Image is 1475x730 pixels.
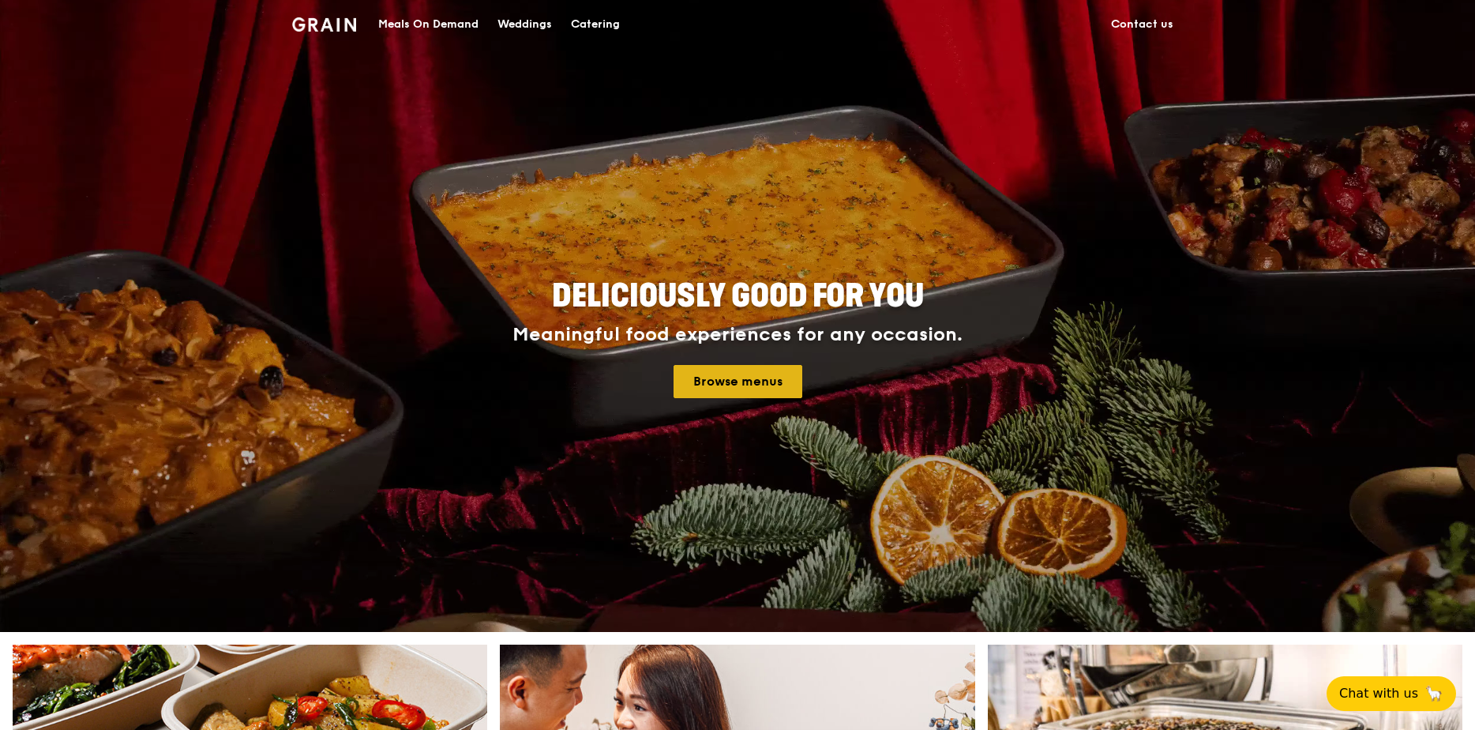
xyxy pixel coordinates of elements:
[674,365,802,398] a: Browse menus
[488,1,561,48] a: Weddings
[571,1,620,48] div: Catering
[497,1,552,48] div: Weddings
[1424,684,1443,703] span: 🦙
[453,324,1022,346] div: Meaningful food experiences for any occasion.
[1339,684,1418,703] span: Chat with us
[1327,676,1456,711] button: Chat with us🦙
[561,1,629,48] a: Catering
[378,1,479,48] div: Meals On Demand
[552,277,924,315] span: Deliciously good for you
[1102,1,1183,48] a: Contact us
[292,17,356,32] img: Grain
